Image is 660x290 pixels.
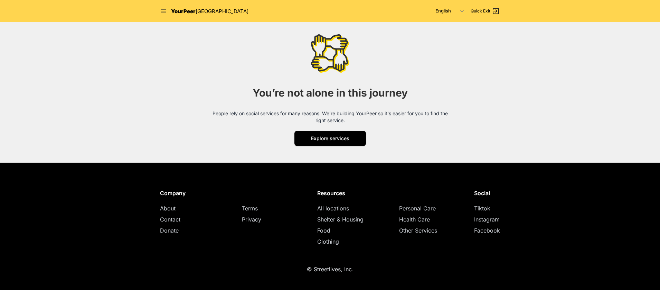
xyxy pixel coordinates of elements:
[196,8,248,15] span: [GEOGRAPHIC_DATA]
[317,227,330,234] a: Food
[160,216,180,223] a: Contact
[242,216,261,223] a: Privacy
[471,8,490,14] span: Quick Exit
[474,205,490,212] a: Tiktok
[474,227,500,234] a: Facebook
[317,216,364,223] a: Shelter & Housing
[317,205,349,212] a: All locations
[399,216,430,223] a: Health Care
[171,8,196,15] span: YourPeer
[307,265,353,273] p: © Streetlives, Inc.
[474,216,500,223] a: Instagram
[242,205,258,212] a: Terms
[399,227,437,234] a: Other Services
[213,110,448,123] span: People rely on social services for many reasons. We’re building YourPeer so it's easier for you t...
[317,238,339,245] a: Clothing
[253,87,408,99] span: You’re not alone in this journey
[160,190,186,197] span: Company
[471,7,500,15] a: Quick Exit
[171,7,248,16] a: YourPeer[GEOGRAPHIC_DATA]
[317,190,345,197] span: Resources
[474,190,490,197] span: Social
[399,205,436,212] a: Personal Care
[160,205,176,212] a: About
[311,135,349,141] span: Explore services
[294,131,366,146] a: Explore services
[160,227,179,234] a: Donate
